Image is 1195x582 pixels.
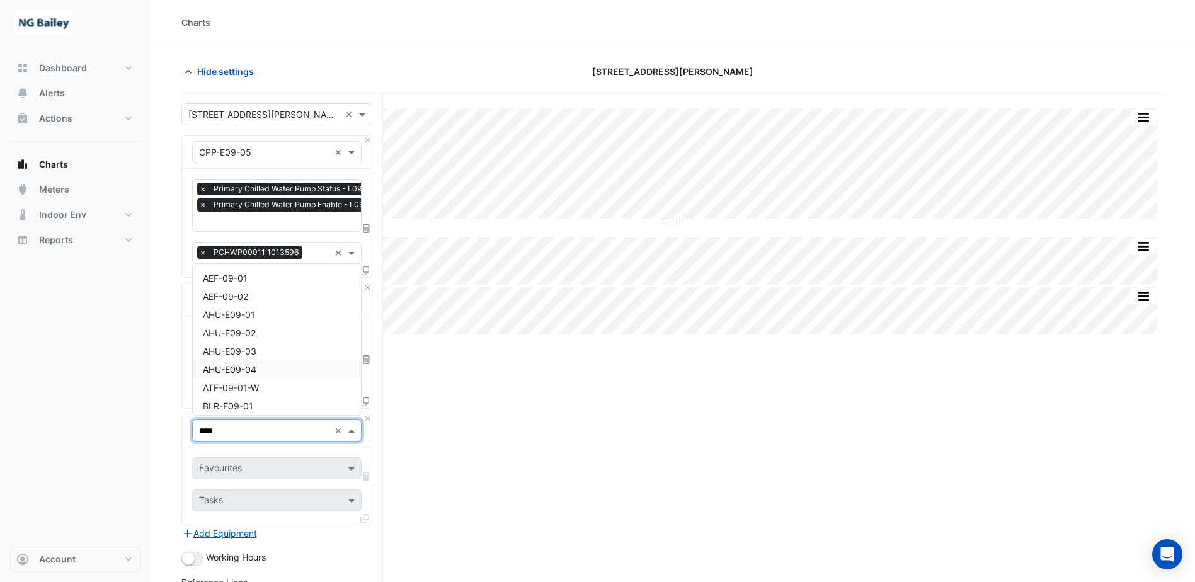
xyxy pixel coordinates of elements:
app-icon: Actions [16,112,29,125]
span: Meters [39,183,69,196]
span: AEF-09-02 [203,291,248,302]
span: Clone Favourites and Tasks from this Equipment to other Equipment [360,265,369,276]
span: BLR-E09-01 [203,401,253,411]
button: Account [10,547,141,572]
button: More Options [1131,288,1156,304]
span: × [197,183,209,195]
span: × [197,198,209,211]
span: Hide settings [197,65,254,78]
button: Actions [10,106,141,131]
app-icon: Dashboard [16,62,29,74]
span: Clear [334,145,345,159]
div: Options List [193,264,361,415]
span: Choose Function [361,354,372,365]
button: Dashboard [10,55,141,81]
span: Alerts [39,87,65,100]
button: Indoor Env [10,202,141,227]
span: AHU-E09-04 [203,364,256,375]
button: Close [363,283,372,292]
span: × [197,246,209,259]
span: Primary Chilled Water Pump Status - L09, AHU-Chilled-Water-System-03 [210,183,484,195]
span: Clear [345,108,356,121]
span: Working Hours [206,552,266,562]
span: Indoor Env [39,208,86,221]
button: Charts [10,152,141,177]
div: Open Intercom Messenger [1152,539,1182,569]
button: Alerts [10,81,141,106]
button: Close [363,414,372,423]
button: Hide settings [181,60,262,83]
span: Choose Function [361,223,372,234]
app-icon: Charts [16,158,29,171]
span: Reports [39,234,73,246]
button: More Options [1131,239,1156,254]
span: PCHWP00011 1013596 [210,246,302,259]
span: Dashboard [39,62,87,74]
span: AHU-E09-01 [203,309,255,320]
app-icon: Meters [16,183,29,196]
span: Primary Chilled Water Pump Enable - L09, AHU-Chilled-Water-System-03 [210,198,486,211]
span: ATF-09-01-W [203,382,259,393]
app-icon: Reports [16,234,29,246]
button: Meters [10,177,141,202]
span: Clone Favourites and Tasks from this Equipment to other Equipment [360,396,369,407]
div: Tasks [197,493,223,510]
app-icon: Indoor Env [16,208,29,221]
span: AHU-E09-03 [203,346,256,357]
span: Charts [39,158,68,171]
button: Close [363,136,372,144]
span: Clear [334,246,345,260]
span: [STREET_ADDRESS][PERSON_NAME] [592,65,753,78]
span: Choose Function [361,471,372,481]
span: AHU-E09-02 [203,328,256,338]
div: Charts [181,16,210,29]
span: Clear [334,424,345,437]
app-icon: Alerts [16,87,29,100]
span: AEF-09-01 [203,273,248,283]
button: More Options [1131,110,1156,125]
span: Actions [39,112,72,125]
span: Account [39,553,76,566]
img: Company Logo [15,10,72,35]
button: Reports [10,227,141,253]
span: Clone Favourites and Tasks from this Equipment to other Equipment [360,513,369,523]
div: Favourites [197,461,242,477]
button: Add Equipment [181,526,258,540]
